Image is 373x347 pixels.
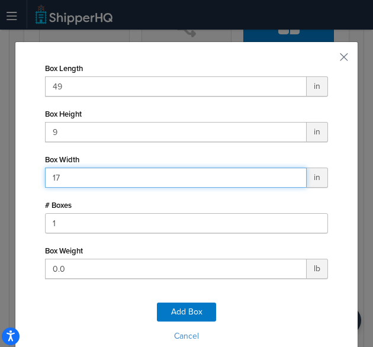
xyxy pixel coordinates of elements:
span: lb [307,259,328,279]
span: in [307,122,328,142]
label: Box Weight [45,246,83,255]
span: in [307,76,328,97]
label: Box Length [45,64,83,73]
span: in [307,168,328,188]
label: # Boxes [45,201,72,210]
label: Box Width [45,155,79,164]
button: Cancel [45,327,328,345]
label: Box Height [45,110,82,118]
button: Add Box [157,303,216,322]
